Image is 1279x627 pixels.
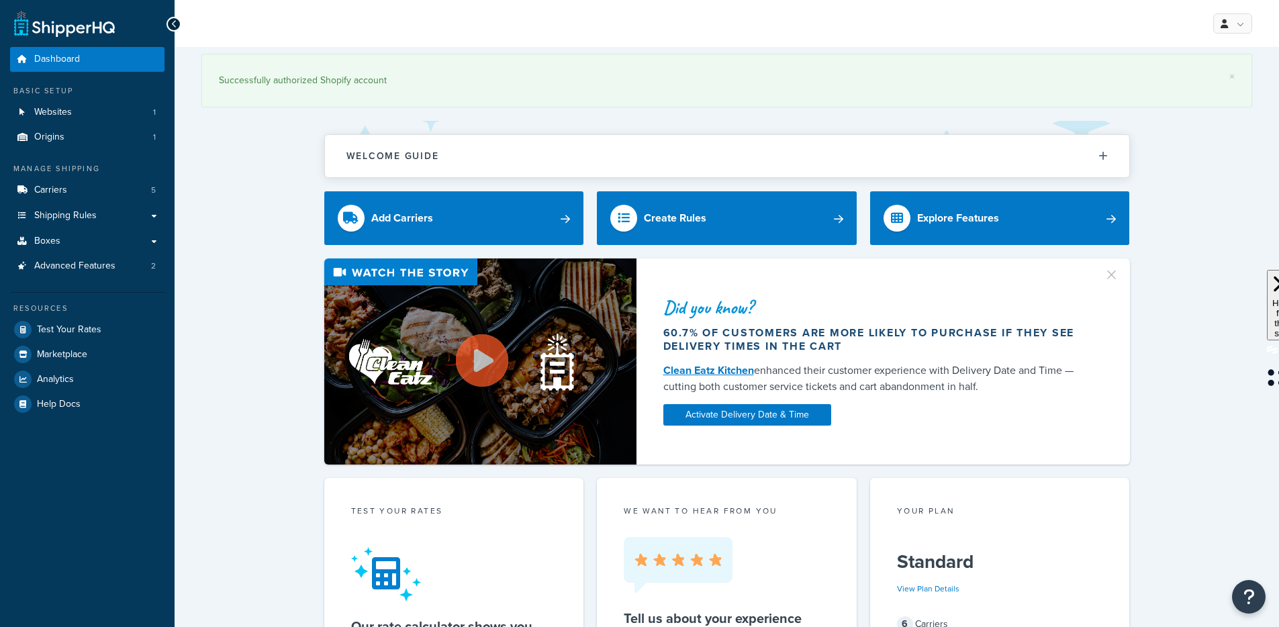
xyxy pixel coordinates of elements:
[870,191,1130,245] a: Explore Features
[153,107,156,118] span: 1
[897,583,959,595] a: View Plan Details
[10,342,164,367] a: Marketplace
[37,349,87,360] span: Marketplace
[10,392,164,416] a: Help Docs
[37,324,101,336] span: Test Your Rates
[10,100,164,125] li: Websites
[10,163,164,175] div: Manage Shipping
[324,191,584,245] a: Add Carriers
[1229,71,1235,82] a: ×
[663,326,1088,353] div: 60.7% of customers are more likely to purchase if they see delivery times in the cart
[324,258,636,465] img: Video thumbnail
[10,254,164,279] li: Advanced Features
[351,505,557,520] div: Test your rates
[10,85,164,97] div: Basic Setup
[10,318,164,342] a: Test Your Rates
[644,209,706,228] div: Create Rules
[10,100,164,125] a: Websites1
[37,399,81,410] span: Help Docs
[34,107,72,118] span: Websites
[597,191,857,245] a: Create Rules
[151,260,156,272] span: 2
[897,505,1103,520] div: Your Plan
[10,125,164,150] a: Origins1
[34,236,60,247] span: Boxes
[663,363,1088,395] div: enhanced their customer experience with Delivery Date and Time — cutting both customer service ti...
[34,260,115,272] span: Advanced Features
[624,505,830,517] p: we want to hear from you
[219,71,1235,90] div: Successfully authorized Shopify account
[10,254,164,279] a: Advanced Features2
[10,178,164,203] a: Carriers5
[917,209,999,228] div: Explore Features
[663,298,1088,317] div: Did you know?
[1232,580,1266,614] button: Open Resource Center
[10,229,164,254] a: Boxes
[325,135,1129,177] button: Welcome Guide
[153,132,156,143] span: 1
[34,185,67,196] span: Carriers
[34,132,64,143] span: Origins
[10,125,164,150] li: Origins
[371,209,433,228] div: Add Carriers
[37,374,74,385] span: Analytics
[897,551,1103,573] h5: Standard
[10,178,164,203] li: Carriers
[34,54,80,65] span: Dashboard
[346,151,439,161] h2: Welcome Guide
[10,303,164,314] div: Resources
[10,203,164,228] a: Shipping Rules
[10,47,164,72] a: Dashboard
[663,404,831,426] a: Activate Delivery Date & Time
[34,210,97,222] span: Shipping Rules
[10,367,164,391] a: Analytics
[663,363,754,378] a: Clean Eatz Kitchen
[151,185,156,196] span: 5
